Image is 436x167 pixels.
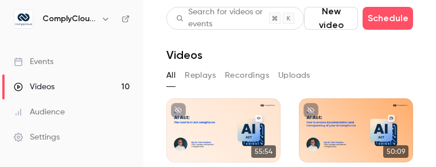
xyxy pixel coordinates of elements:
[14,10,33,28] img: ComplyCloud ENG
[303,103,318,118] button: unpublished
[14,81,54,93] div: Videos
[251,145,276,158] span: 55:54
[304,7,358,30] button: New video
[42,13,96,25] h6: ComplyCloud ENG
[225,66,269,85] button: Recordings
[14,132,60,143] div: Settings
[166,66,176,85] button: All
[363,7,413,30] button: Schedule
[278,66,310,85] button: Uploads
[14,56,53,67] div: Events
[166,48,203,62] h1: Videos
[171,103,186,118] button: unpublished
[166,7,413,160] section: Videos
[14,106,65,118] div: Audience
[176,6,269,30] div: Search for videos or events
[185,66,216,85] button: Replays
[383,145,408,158] span: 50:09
